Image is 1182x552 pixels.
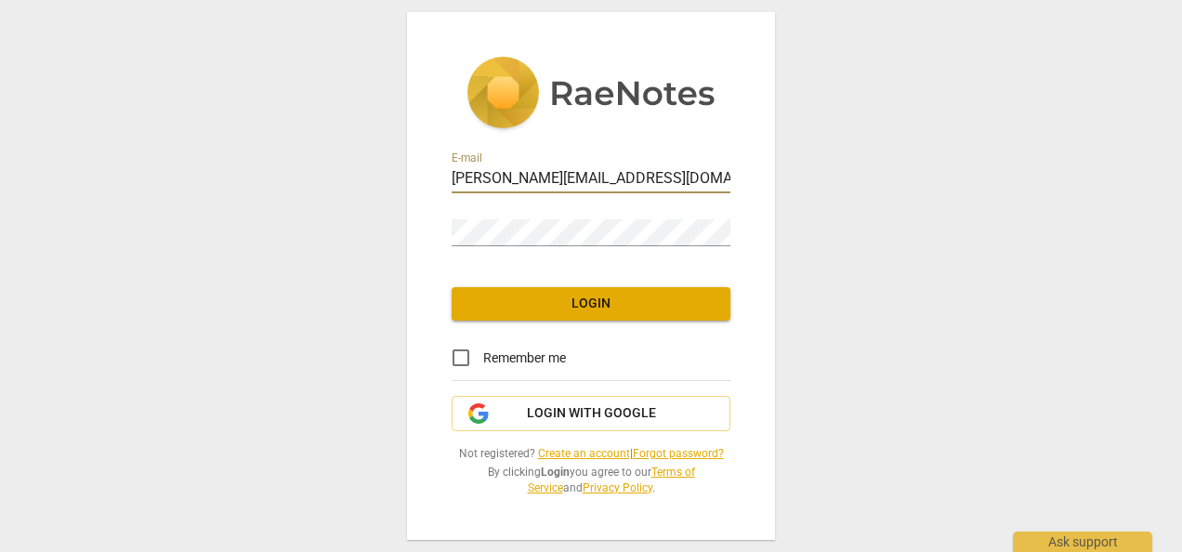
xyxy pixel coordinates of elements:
[452,153,482,164] label: E-mail
[452,287,730,321] button: Login
[1013,532,1152,552] div: Ask support
[466,57,716,133] img: 5ac2273c67554f335776073100b6d88f.svg
[483,348,566,368] span: Remember me
[583,481,652,494] a: Privacy Policy
[452,396,730,431] button: Login with Google
[538,447,630,460] a: Create an account
[452,465,730,495] span: By clicking you agree to our and .
[528,466,695,494] a: Terms of Service
[466,295,716,313] span: Login
[633,447,724,460] a: Forgot password?
[527,404,656,423] span: Login with Google
[541,466,570,479] b: Login
[452,446,730,462] span: Not registered? |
